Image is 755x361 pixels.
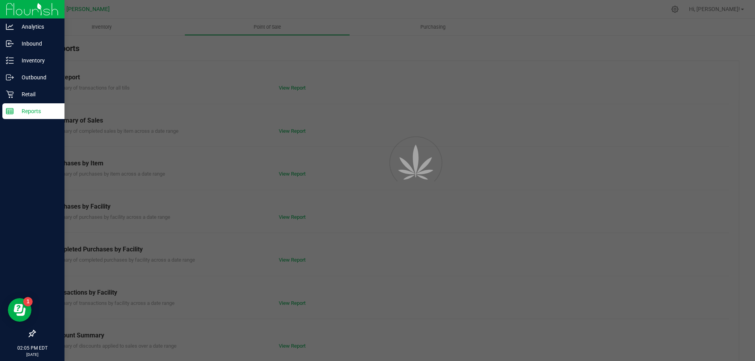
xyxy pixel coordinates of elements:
[4,352,61,357] p: [DATE]
[23,297,33,306] iframe: Resource center unread badge
[6,57,14,64] inline-svg: Inventory
[14,39,61,48] p: Inbound
[6,73,14,81] inline-svg: Outbound
[14,56,61,65] p: Inventory
[14,106,61,116] p: Reports
[6,90,14,98] inline-svg: Retail
[6,107,14,115] inline-svg: Reports
[4,345,61,352] p: 02:05 PM EDT
[8,298,31,322] iframe: Resource center
[14,73,61,82] p: Outbound
[14,90,61,99] p: Retail
[6,23,14,31] inline-svg: Analytics
[6,40,14,48] inline-svg: Inbound
[14,22,61,31] p: Analytics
